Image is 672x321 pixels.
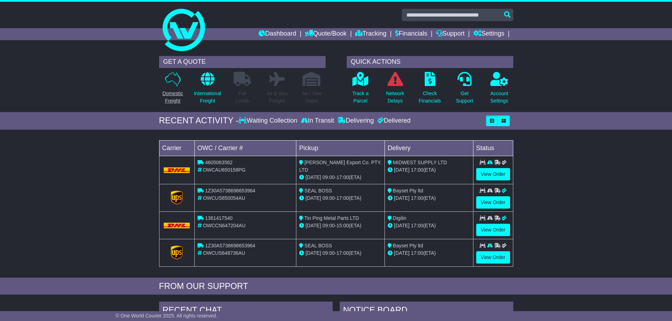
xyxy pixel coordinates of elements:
[304,243,332,248] span: SEAL BOSS
[171,191,183,205] img: GetCarrierServiceLogo
[194,72,222,109] a: InternationalFreight
[337,195,349,201] span: 17:00
[337,223,349,228] span: 15:00
[393,160,447,165] span: MIDWEST SUPPLY LTD
[490,90,508,105] p: Account Settings
[162,90,183,105] p: Domestic Freight
[159,56,326,68] div: GET A QUOTE
[305,250,321,256] span: [DATE]
[203,167,246,173] span: OWCAU650158PG
[336,117,376,125] div: Delivering
[205,188,255,193] span: 1Z30A5738698653964
[376,117,411,125] div: Delivered
[388,249,470,257] div: (ETA)
[234,90,251,105] p: Full Loads
[393,188,423,193] span: Bayset Pty ltd
[116,313,218,319] span: © One World Courier 2025. All rights reserved.
[394,195,410,201] span: [DATE]
[337,250,349,256] span: 17:00
[473,140,513,156] td: Status
[305,195,321,201] span: [DATE]
[393,215,406,221] span: Digilin
[322,195,335,201] span: 09:00
[476,168,510,180] a: View Order
[473,28,504,40] a: Settings
[299,195,382,202] div: - (ETA)
[394,167,410,173] span: [DATE]
[162,72,183,109] a: DomesticFreight
[159,116,239,126] div: RECENT ACTIVITY -
[456,90,473,105] p: Get Support
[352,90,369,105] p: Track a Parcel
[386,90,404,105] p: Network Delays
[411,223,423,228] span: 17:00
[388,195,470,202] div: (ETA)
[164,167,190,173] img: DHL.png
[394,223,410,228] span: [DATE]
[347,56,513,68] div: QUICK ACTIONS
[386,72,404,109] a: NetworkDelays
[411,195,423,201] span: 17:00
[355,28,386,40] a: Tracking
[299,160,381,173] span: [PERSON_NAME] Export Co. PTY. LTD
[305,223,321,228] span: [DATE]
[299,117,336,125] div: In Transit
[194,140,296,156] td: OWC / Carrier #
[322,250,335,256] span: 09:00
[304,188,332,193] span: SEAL BOSS
[322,174,335,180] span: 09:00
[418,72,441,109] a: CheckFinancials
[388,222,470,229] div: (ETA)
[305,28,346,40] a: Quote/Book
[299,249,382,257] div: - (ETA)
[164,223,190,228] img: DHL.png
[476,224,510,236] a: View Order
[205,243,255,248] span: 1Z30A5738698653964
[159,281,513,291] div: FROM OUR SUPPORT
[436,28,465,40] a: Support
[476,196,510,209] a: View Order
[490,72,509,109] a: AccountSettings
[393,243,423,248] span: Bayset Pty ltd
[203,223,246,228] span: OWCCN647204AU
[238,117,299,125] div: Waiting Collection
[305,174,321,180] span: [DATE]
[476,251,510,264] a: View Order
[385,140,473,156] td: Delivery
[205,215,232,221] span: 1361417540
[352,72,369,109] a: Track aParcel
[340,302,513,321] div: NOTICE BOARD
[388,166,470,174] div: (ETA)
[203,195,245,201] span: OWCUS650054AU
[159,140,194,156] td: Carrier
[395,28,427,40] a: Financials
[299,174,382,181] div: - (ETA)
[259,28,296,40] a: Dashboard
[302,90,321,105] p: Air / Sea Depot
[411,167,423,173] span: 17:00
[419,90,441,105] p: Check Financials
[296,140,385,156] td: Pickup
[267,90,287,105] p: Air & Sea Freight
[203,250,245,256] span: OWCUS648736AU
[194,90,221,105] p: International Freight
[322,223,335,228] span: 09:00
[299,222,382,229] div: - (ETA)
[455,72,473,109] a: GetSupport
[304,215,359,221] span: Tin Ping Metal Parts LTD
[411,250,423,256] span: 17:00
[171,246,183,260] img: GetCarrierServiceLogo
[205,160,232,165] span: 4605063562
[394,250,410,256] span: [DATE]
[159,302,333,321] div: RECENT CHAT
[337,174,349,180] span: 17:00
